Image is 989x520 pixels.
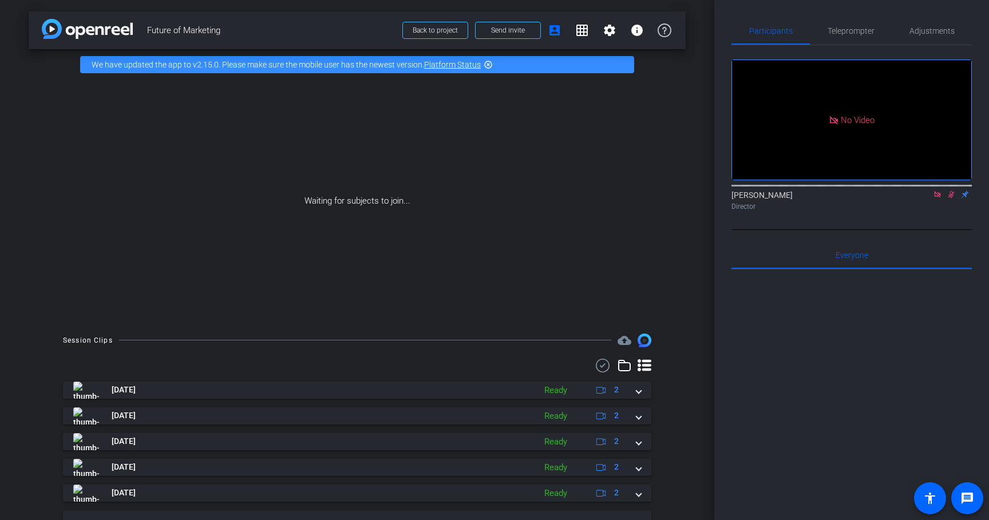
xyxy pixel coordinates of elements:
[42,19,133,39] img: app-logo
[63,485,651,502] mat-expansion-panel-header: thumb-nail[DATE]Ready2
[731,189,972,212] div: [PERSON_NAME]
[63,459,651,476] mat-expansion-panel-header: thumb-nail[DATE]Ready2
[828,27,875,35] span: Teleprompter
[575,23,589,37] mat-icon: grid_on
[539,435,573,448] div: Ready
[413,26,458,34] span: Back to project
[491,26,525,35] span: Send invite
[960,491,974,505] mat-icon: message
[112,461,136,473] span: [DATE]
[112,435,136,447] span: [DATE]
[73,382,99,399] img: thumb-nail
[73,459,99,476] img: thumb-nail
[539,410,573,423] div: Ready
[539,487,573,500] div: Ready
[147,19,395,42] span: Future of Marketing
[548,23,561,37] mat-icon: account_box
[73,407,99,424] img: thumb-nail
[112,384,136,396] span: [DATE]
[614,435,619,447] span: 2
[424,60,481,69] a: Platform Status
[63,335,113,346] div: Session Clips
[836,251,868,259] span: Everyone
[614,410,619,422] span: 2
[749,27,793,35] span: Participants
[731,201,972,212] div: Director
[539,461,573,474] div: Ready
[484,60,493,69] mat-icon: highlight_off
[618,334,631,347] span: Destinations for your clips
[73,433,99,450] img: thumb-nail
[63,382,651,399] mat-expansion-panel-header: thumb-nail[DATE]Ready2
[63,433,651,450] mat-expansion-panel-header: thumb-nail[DATE]Ready2
[841,114,875,125] span: No Video
[29,80,686,322] div: Waiting for subjects to join...
[112,410,136,422] span: [DATE]
[112,487,136,499] span: [DATE]
[475,22,541,39] button: Send invite
[638,334,651,347] img: Session clips
[603,23,616,37] mat-icon: settings
[614,461,619,473] span: 2
[614,487,619,499] span: 2
[909,27,955,35] span: Adjustments
[614,384,619,396] span: 2
[80,56,634,73] div: We have updated the app to v2.15.0. Please make sure the mobile user has the newest version.
[923,491,937,505] mat-icon: accessibility
[402,22,468,39] button: Back to project
[630,23,644,37] mat-icon: info
[73,485,99,502] img: thumb-nail
[63,407,651,424] mat-expansion-panel-header: thumb-nail[DATE]Ready2
[539,384,573,397] div: Ready
[618,334,631,347] mat-icon: cloud_upload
